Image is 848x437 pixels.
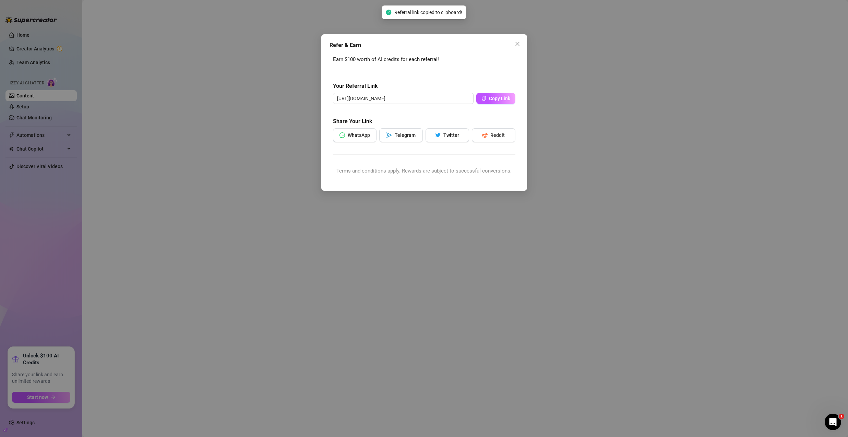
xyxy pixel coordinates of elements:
button: redditReddit [472,128,515,142]
span: Telegram [395,132,416,138]
span: check-circle [386,10,392,15]
span: 1 [839,414,844,419]
button: Copy Link [476,93,515,104]
span: message [339,132,345,138]
button: messageWhatsApp [333,128,377,142]
span: twitter [435,132,441,138]
button: Close [512,38,523,49]
span: Twitter [443,132,459,138]
span: send [386,132,392,138]
h5: Your Referral Link [333,82,515,90]
iframe: Intercom live chat [825,414,841,430]
button: twitterTwitter [426,128,469,142]
span: close [515,41,520,47]
span: reddit [482,132,488,138]
span: Reddit [490,132,505,138]
span: Close [512,41,523,47]
span: WhatsApp [348,132,370,138]
div: Refer & Earn [330,41,519,49]
button: sendTelegram [379,128,423,142]
span: Copy Link [489,96,510,101]
div: Terms and conditions apply. Rewards are subject to successful conversions. [333,167,515,175]
div: Earn $100 worth of AI credits for each referral! [333,56,515,64]
h5: Share Your Link [333,117,515,126]
span: copy [481,96,486,101]
span: Referral link copied to clipboard! [394,9,462,16]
